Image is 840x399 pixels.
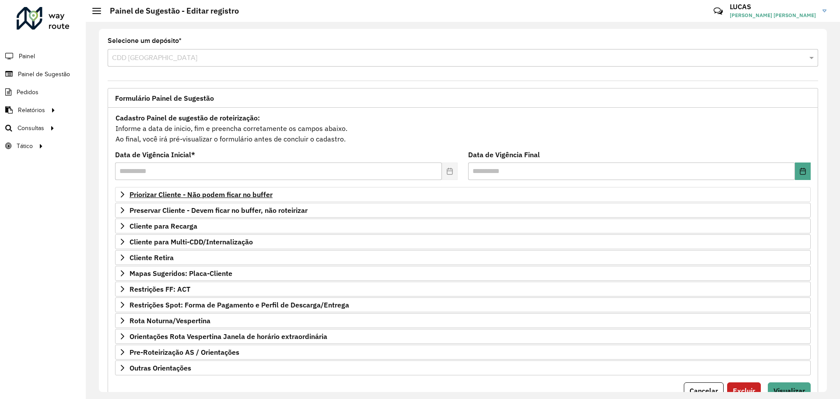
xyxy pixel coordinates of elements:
[115,297,811,312] a: Restrições Spot: Forma de Pagamento e Perfil de Descarga/Entrega
[115,329,811,344] a: Orientações Rota Vespertina Janela de horário extraordinária
[115,234,811,249] a: Cliente para Multi-CDD/Internalização
[115,203,811,218] a: Preservar Cliente - Devem ficar no buffer, não roteirizar
[17,88,38,97] span: Pedidos
[115,282,811,297] a: Restrições FF: ACT
[19,52,35,61] span: Painel
[129,238,253,245] span: Cliente para Multi-CDD/Internalização
[727,382,761,399] button: Excluir
[108,35,182,46] label: Selecione um depósito
[18,70,70,79] span: Painel de Sugestão
[115,345,811,360] a: Pre-Roteirização AS / Orientações
[129,207,308,214] span: Preservar Cliente - Devem ficar no buffer, não roteirizar
[768,382,811,399] button: Visualizar
[115,112,811,145] div: Informe a data de inicio, fim e preencha corretamente os campos abaixo. Ao final, você irá pré-vi...
[684,382,724,399] button: Cancelar
[129,364,191,371] span: Outras Orientações
[129,286,190,293] span: Restrições FF: ACT
[129,191,273,198] span: Priorizar Cliente - Não podem ficar no buffer
[129,254,174,261] span: Cliente Retira
[129,222,197,230] span: Cliente para Recarga
[115,95,214,102] span: Formulário Painel de Sugestão
[733,386,755,395] span: Excluir
[115,250,811,265] a: Cliente Retira
[129,301,349,308] span: Restrições Spot: Forma de Pagamento e Perfil de Descarga/Entrega
[115,149,195,160] label: Data de Vigência Inicial
[129,270,232,277] span: Mapas Sugeridos: Placa-Cliente
[115,313,811,328] a: Rota Noturna/Vespertina
[101,6,239,16] h2: Painel de Sugestão - Editar registro
[17,124,44,133] span: Consultas
[129,333,327,340] span: Orientações Rota Vespertina Janela de horário extraordinária
[18,106,45,115] span: Relatórios
[115,187,811,202] a: Priorizar Cliente - Não podem ficar no buffer
[468,149,540,160] label: Data de Vigência Final
[129,349,239,356] span: Pre-Roteirização AS / Orientações
[17,141,33,151] span: Tático
[129,317,210,324] span: Rota Noturna/Vespertina
[115,113,260,122] strong: Cadastro Painel de sugestão de roteirização:
[115,266,811,281] a: Mapas Sugeridos: Placa-Cliente
[730,11,816,19] span: [PERSON_NAME] [PERSON_NAME]
[773,386,805,395] span: Visualizar
[709,2,728,21] a: Contato Rápido
[689,386,718,395] span: Cancelar
[115,360,811,375] a: Outras Orientações
[730,3,816,11] h3: LUCAS
[795,162,811,180] button: Choose Date
[115,219,811,233] a: Cliente para Recarga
